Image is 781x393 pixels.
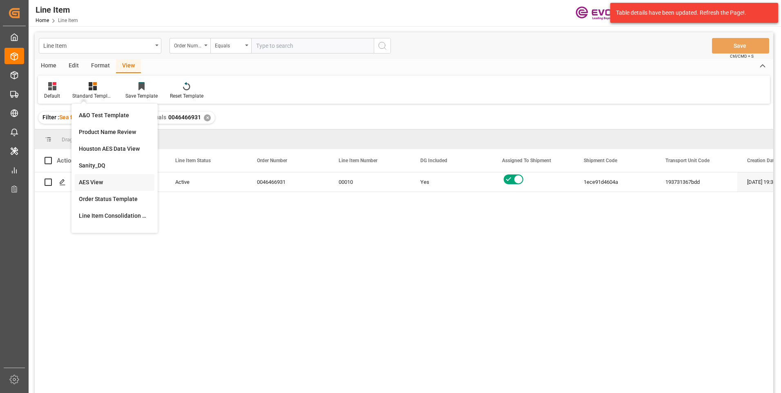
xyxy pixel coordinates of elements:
[174,40,202,49] div: Order Number
[215,40,243,49] div: Equals
[72,92,113,100] div: Standard Templates
[44,92,60,100] div: Default
[35,59,62,73] div: Home
[35,172,84,192] div: Press SPACE to select this row.
[79,111,150,120] div: A&O Test Template
[170,92,203,100] div: Reset Template
[175,173,237,192] div: Active
[502,158,551,163] span: Assigned To Shipment
[59,114,88,121] span: Sea freight
[79,195,150,203] div: Order Status Template
[204,114,211,121] div: ✕
[79,128,150,136] div: Product Name Review
[36,18,49,23] a: Home
[584,158,617,163] span: Shipment Code
[85,59,116,73] div: Format
[175,158,211,163] span: Line Item Status
[247,172,329,192] div: 0046466931
[36,4,78,16] div: Line Item
[257,158,287,163] span: Order Number
[39,38,161,54] button: open menu
[62,136,125,143] span: Drag here to set row groups
[420,173,482,192] div: Yes
[79,161,150,170] div: Sanity_DQ
[79,145,150,153] div: Houston AES Data View
[62,59,85,73] div: Edit
[79,228,150,237] div: Stackable Review
[665,158,710,163] span: Transport Unit Code
[210,38,251,54] button: open menu
[616,9,766,17] div: Table details have been updated. Refresh the Page!.
[574,172,656,192] div: 1ece91d4604a
[374,38,391,54] button: search button
[170,38,210,54] button: open menu
[168,114,201,121] span: 0046466931
[251,38,374,54] input: Type to search
[747,158,777,163] span: Creation Date
[712,38,769,54] button: Save
[125,92,158,100] div: Save Template
[57,157,74,164] div: Action
[339,158,377,163] span: Line Item Number
[79,178,150,187] div: AES View
[329,172,411,192] div: 00010
[420,158,447,163] span: DG Included
[656,172,737,192] div: 193731367bdd
[116,59,141,73] div: View
[42,114,59,121] span: Filter :
[43,40,152,50] div: Line Item
[730,53,754,59] span: Ctrl/CMD + S
[79,212,150,220] div: Line Item Consolidation Template
[576,6,629,20] img: Evonik-brand-mark-Deep-Purple-RGB.jpeg_1700498283.jpeg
